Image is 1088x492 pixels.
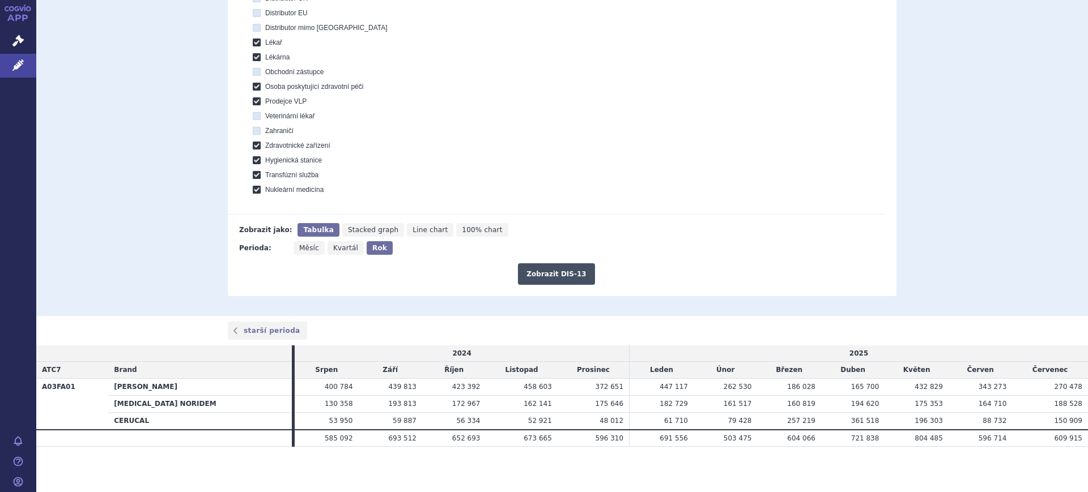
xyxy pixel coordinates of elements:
span: 458 603 [524,383,552,391]
span: Lékárna [265,53,290,61]
span: 693 512 [388,434,416,442]
span: 447 117 [660,383,688,391]
span: 52 921 [528,417,552,425]
span: Prodejce VLP [265,97,307,105]
span: Transfúzní služba [265,171,318,179]
span: Nukleární medicína [265,186,324,194]
span: 673 665 [524,434,552,442]
span: 609 915 [1054,434,1082,442]
span: Tabulka [303,226,333,234]
th: [PERSON_NAME] [108,379,292,396]
span: 596 310 [596,434,624,442]
span: 196 303 [915,417,943,425]
td: 2024 [295,345,630,362]
span: 182 729 [660,400,688,408]
span: 262 530 [724,383,752,391]
span: 721 838 [851,434,879,442]
span: 503 475 [724,434,752,442]
td: Září [359,362,422,379]
span: 164 710 [979,400,1007,408]
span: Rok [372,244,387,252]
span: Kvartál [333,244,358,252]
span: Brand [114,366,137,374]
span: 439 813 [388,383,416,391]
span: Line chart [413,226,448,234]
span: 257 219 [787,417,815,425]
td: Březen [757,362,821,379]
span: 804 485 [915,434,943,442]
span: 160 819 [787,400,815,408]
td: 2025 [630,345,1088,362]
td: Červen [949,362,1012,379]
span: 423 392 [452,383,481,391]
th: CERUCAL [108,412,292,429]
span: 361 518 [851,417,879,425]
td: Leden [630,362,694,379]
span: 596 714 [979,434,1007,442]
td: Srpen [295,362,358,379]
td: Únor [694,362,757,379]
span: 59 887 [393,417,416,425]
span: 162 141 [524,400,552,408]
span: 270 478 [1054,383,1082,391]
div: Perioda: [239,241,288,255]
span: 172 967 [452,400,481,408]
span: Hygienická stanice [265,156,322,164]
span: 175 646 [596,400,624,408]
span: 61 710 [664,417,688,425]
td: Červenec [1012,362,1088,379]
span: 48 012 [600,417,623,425]
span: 188 528 [1054,400,1082,408]
span: 193 813 [388,400,416,408]
span: 175 353 [915,400,943,408]
span: 432 829 [915,383,943,391]
span: 53 950 [329,417,353,425]
span: 400 784 [325,383,353,391]
span: 372 651 [596,383,624,391]
a: starší perioda [228,322,307,340]
span: 79 428 [728,417,751,425]
span: Měsíc [299,244,319,252]
span: 186 028 [787,383,815,391]
span: 88 732 [983,417,1006,425]
span: Veterinární lékař [265,112,314,120]
span: 56 334 [456,417,480,425]
td: Duben [821,362,885,379]
span: 604 066 [787,434,815,442]
span: Distributor EU [265,9,308,17]
span: Lékař [265,38,282,46]
span: 161 517 [724,400,752,408]
span: 585 092 [325,434,353,442]
td: Prosinec [558,362,630,379]
span: 343 273 [979,383,1007,391]
th: [MEDICAL_DATA] NORIDEM [108,396,292,413]
span: 130 358 [325,400,353,408]
span: 652 693 [452,434,481,442]
span: ATC7 [42,366,61,374]
span: Zahraničí [265,127,294,135]
td: Listopad [486,362,557,379]
span: Zdravotnické zařízení [265,142,330,149]
div: Zobrazit jako: [239,223,292,237]
button: Zobrazit DIS-13 [518,263,594,285]
span: 194 620 [851,400,879,408]
span: 691 556 [660,434,688,442]
span: Distributor mimo [GEOGRAPHIC_DATA] [265,24,388,32]
span: 165 700 [851,383,879,391]
span: Obchodní zástupce [265,68,324,76]
td: Květen [885,362,948,379]
span: Stacked graph [348,226,398,234]
span: 150 909 [1054,417,1082,425]
td: Říjen [422,362,486,379]
span: Osoba poskytující zdravotní péči [265,83,363,91]
th: A03FA01 [36,379,108,430]
span: 100% chart [462,226,502,234]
